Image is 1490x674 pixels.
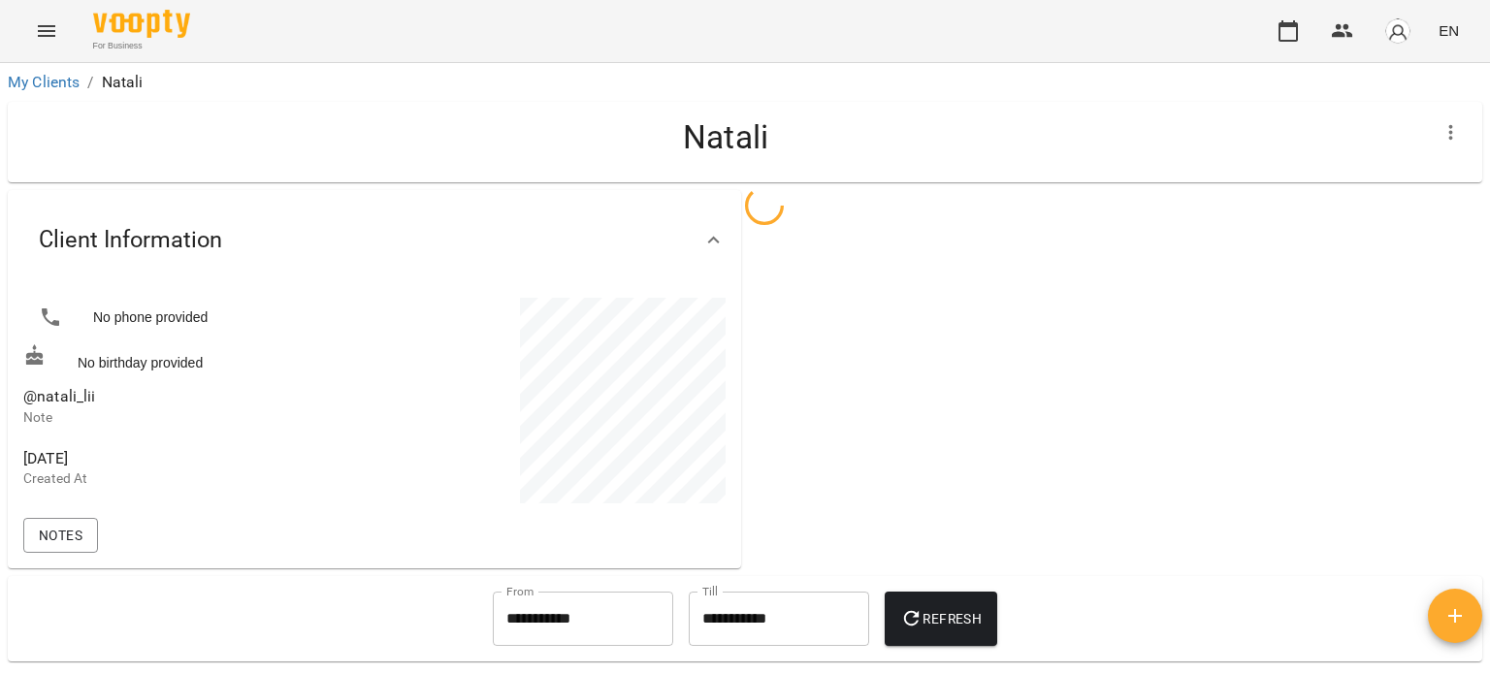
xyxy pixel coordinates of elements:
[93,10,190,38] img: Voopty Logo
[102,71,144,94] p: Natali
[23,469,371,489] p: Created At
[1384,17,1411,45] img: avatar_s.png
[39,225,222,255] span: Client Information
[1431,13,1467,48] button: EN
[23,518,98,553] button: Notes
[23,298,371,337] li: No phone provided
[885,592,997,646] button: Refresh
[23,447,371,470] span: [DATE]
[23,117,1428,157] h4: Natali
[8,73,80,91] a: My Clients
[1439,20,1459,41] span: EN
[19,340,374,376] div: No birthday provided
[8,71,1482,94] nav: breadcrumb
[23,387,96,405] span: @natali_lii
[23,8,70,54] button: Menu
[23,408,371,428] p: Note
[8,190,741,290] div: Client Information
[900,607,982,630] span: Refresh
[39,524,82,547] span: Notes
[93,40,190,52] span: For Business
[87,71,93,94] li: /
